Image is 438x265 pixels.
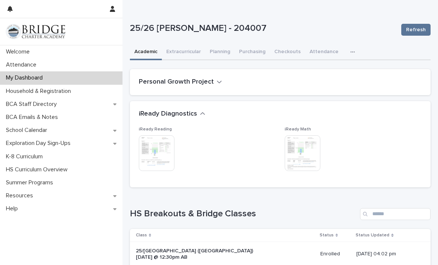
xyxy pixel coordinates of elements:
p: My Dashboard [3,74,49,81]
p: Resources [3,192,39,199]
p: Help [3,205,24,212]
span: iReady Math [285,127,311,132]
span: Refresh [406,26,426,33]
button: Purchasing [235,45,270,60]
button: iReady Diagnostics [139,110,205,118]
p: HS Curriculum Overview [3,166,73,173]
p: 25/[GEOGRAPHIC_DATA] ([GEOGRAPHIC_DATA]) [DATE] @ 12:30pm AB [136,248,259,261]
p: Exploration Day Sign-Ups [3,140,76,147]
button: Refresh [401,24,431,36]
p: [DATE] 04:02 pm [356,251,419,257]
input: Search [360,208,431,220]
img: V1C1m3IdTEidaUdm9Hs0 [6,24,65,39]
button: Personal Growth Project [139,78,222,86]
button: Extracurricular [162,45,205,60]
p: School Calendar [3,127,53,134]
button: Academic [130,45,162,60]
p: Summer Programs [3,179,59,186]
p: Enrolled [320,251,350,257]
p: Household & Registration [3,88,77,95]
p: Attendance [3,61,42,68]
button: Attendance [305,45,343,60]
p: BCA Staff Directory [3,101,63,108]
p: K-8 Curriculum [3,153,49,160]
p: Welcome [3,48,36,55]
h2: Personal Growth Project [139,78,214,86]
h2: iReady Diagnostics [139,110,197,118]
p: Status Updated [356,231,389,239]
p: 25/26 [PERSON_NAME] - 204007 [130,23,395,34]
h1: HS Breakouts & Bridge Classes [130,209,357,219]
p: BCA Emails & Notes [3,114,64,121]
button: Checkouts [270,45,305,60]
button: Planning [205,45,235,60]
p: Status [320,231,334,239]
p: Class [136,231,147,239]
span: iReady Reading [139,127,172,132]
